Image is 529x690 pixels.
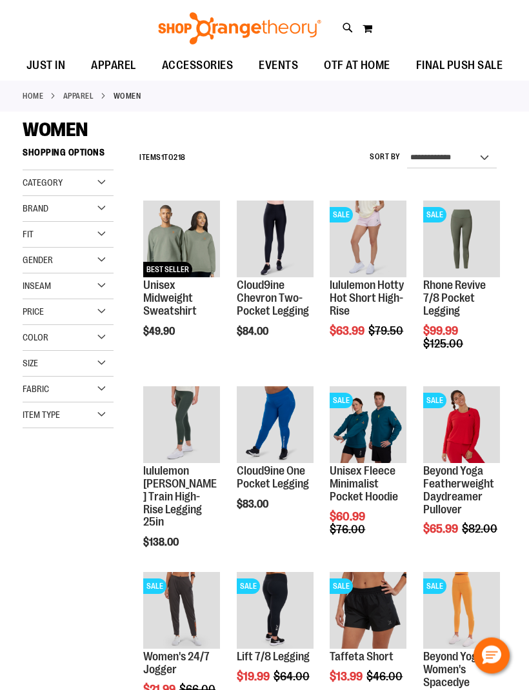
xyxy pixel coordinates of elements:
[423,338,465,351] span: $125.00
[416,52,503,81] span: FINAL PUSH SALE
[423,579,446,595] span: SALE
[423,387,500,466] a: Product image for Beyond Yoga Featherweight Daydreamer PulloverSALE
[63,91,94,103] a: APPAREL
[143,387,220,466] a: Main view of 2024 October lululemon Wunder Train High-Rise
[366,671,404,684] span: $46.00
[23,281,51,291] span: Inseam
[137,380,226,582] div: product
[237,573,314,651] a: 2024 October Lift 7/8 LeggingSALE
[330,524,367,537] span: $76.00
[230,380,320,543] div: product
[237,201,314,278] img: Cloud9ine Chevron Two-Pocket Legging
[143,465,217,529] a: lululemon [PERSON_NAME] Train High-Rise Legging 25in
[237,326,270,338] span: $84.00
[23,119,88,141] span: WOMEN
[143,387,220,464] img: Main view of 2024 October lululemon Wunder Train High-Rise
[174,153,186,163] span: 218
[323,195,413,370] div: product
[423,523,460,536] span: $65.99
[143,262,192,278] span: BEST SELLER
[330,511,367,524] span: $60.99
[237,201,314,280] a: Cloud9ine Chevron Two-Pocket Legging
[330,651,394,664] a: Taffeta Short
[23,384,49,395] span: Fabric
[423,573,500,651] a: Product image for Beyond Yoga Womens Spacedye Caught in the Midi High Waisted LeggingSALE
[330,279,404,318] a: lululemon Hotty Hot Short High-Rise
[423,393,446,409] span: SALE
[91,52,136,81] span: APPAREL
[462,523,499,536] span: $82.00
[330,573,406,651] a: Main Image of Taffeta ShortSALE
[23,255,53,266] span: Gender
[149,52,246,81] a: ACCESSORIES
[23,307,44,317] span: Price
[143,201,220,280] a: Unisex Midweight SweatshirtBEST SELLER
[370,152,401,163] label: Sort By
[368,325,405,338] span: $79.50
[403,52,516,81] a: FINAL PUSH SALE
[274,671,312,684] span: $64.00
[423,325,460,338] span: $99.99
[23,359,38,369] span: Size
[162,52,234,81] span: ACCESSORIES
[423,387,500,464] img: Product image for Beyond Yoga Featherweight Daydreamer Pullover
[330,671,364,684] span: $13.99
[423,208,446,223] span: SALE
[423,201,500,280] a: Rhone Revive 7/8 Pocket LeggingSALE
[143,651,210,676] a: Women's 24/7 Jogger
[246,52,311,81] a: EVENTS
[417,195,506,383] div: product
[330,387,406,466] a: Unisex Fleece Minimalist Pocket HoodieSALE
[237,465,309,491] a: Cloud9ine One Pocket Legging
[423,465,494,516] a: Beyond Yoga Featherweight Daydreamer Pullover
[230,195,320,370] div: product
[137,195,226,370] div: product
[330,325,366,338] span: $63.99
[237,651,310,664] a: Lift 7/8 Legging
[423,201,500,278] img: Rhone Revive 7/8 Pocket Legging
[23,204,48,214] span: Brand
[23,142,114,171] strong: Shopping Options
[330,208,353,223] span: SALE
[14,52,79,81] a: JUST IN
[143,279,197,318] a: Unisex Midweight Sweatshirt
[143,573,220,649] img: Product image for 24/7 Jogger
[143,326,177,338] span: $49.90
[330,465,398,504] a: Unisex Fleece Minimalist Pocket Hoodie
[423,279,486,318] a: Rhone Revive 7/8 Pocket Legging
[143,537,181,549] span: $138.00
[311,52,403,81] a: OTF AT HOME
[324,52,390,81] span: OTF AT HOME
[417,380,506,569] div: product
[237,573,314,649] img: 2024 October Lift 7/8 Legging
[237,279,309,318] a: Cloud9ine Chevron Two-Pocket Legging
[114,91,141,103] strong: WOMEN
[323,380,413,569] div: product
[23,230,34,240] span: Fit
[237,671,272,684] span: $19.99
[23,178,63,188] span: Category
[330,387,406,464] img: Unisex Fleece Minimalist Pocket Hoodie
[237,387,314,466] a: Cloud9ine One Pocket Legging
[237,387,314,464] img: Cloud9ine One Pocket Legging
[237,579,260,595] span: SALE
[23,333,48,343] span: Color
[423,573,500,649] img: Product image for Beyond Yoga Womens Spacedye Caught in the Midi High Waisted Legging
[330,201,406,278] img: lululemon Hotty Hot Short High-Rise
[237,499,270,511] span: $83.00
[23,410,60,420] span: Item Type
[143,579,166,595] span: SALE
[23,91,43,103] a: Home
[143,573,220,651] a: Product image for 24/7 JoggerSALE
[161,153,165,163] span: 1
[143,201,220,278] img: Unisex Midweight Sweatshirt
[330,393,353,409] span: SALE
[474,638,510,674] button: Hello, have a question? Let’s chat.
[330,573,406,649] img: Main Image of Taffeta Short
[78,52,149,81] a: APPAREL
[330,201,406,280] a: lululemon Hotty Hot Short High-RiseSALE
[330,579,353,595] span: SALE
[156,13,323,45] img: Shop Orangetheory
[259,52,298,81] span: EVENTS
[26,52,66,81] span: JUST IN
